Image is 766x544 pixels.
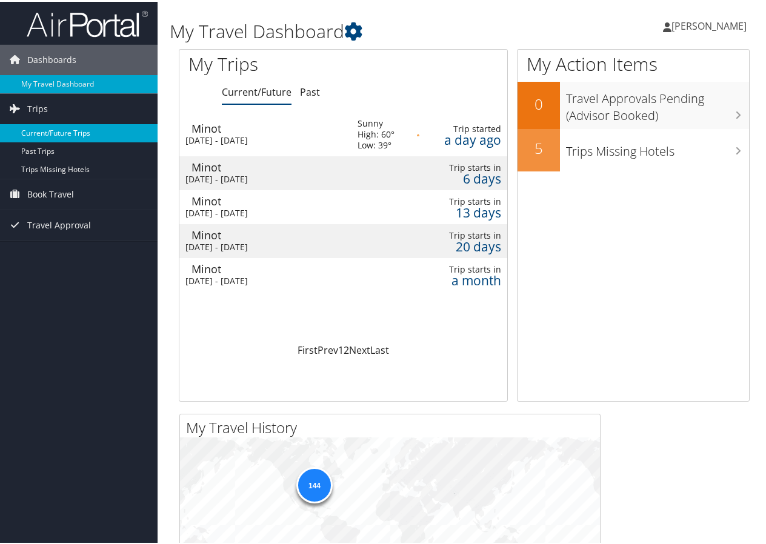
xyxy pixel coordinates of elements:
div: Minot [191,160,345,171]
div: [DATE] - [DATE] [185,206,339,217]
a: Prev [318,342,338,355]
div: Minot [191,228,345,239]
div: 20 days [431,239,502,250]
span: Dashboards [27,43,76,73]
div: Low: 39° [358,138,395,149]
h3: Trips Missing Hotels [566,135,749,158]
h3: Travel Approvals Pending (Advisor Booked) [566,82,749,122]
div: [DATE] - [DATE] [185,133,339,144]
div: Trip starts in [431,262,502,273]
div: Sunny [358,116,395,127]
div: Trip starts in [431,194,502,205]
div: [DATE] - [DATE] [185,274,339,285]
a: 2 [344,342,349,355]
h1: My Travel Dashboard [170,17,562,42]
div: Minot [191,194,345,205]
div: Trip starts in [431,228,502,239]
a: 1 [338,342,344,355]
h2: 0 [518,92,560,113]
h2: My Travel History [186,416,600,436]
div: Minot [191,262,345,273]
h1: My Action Items [518,50,749,75]
a: Past [300,84,320,97]
div: [DATE] - [DATE] [185,240,339,251]
span: Trips [27,92,48,122]
span: Book Travel [27,177,74,208]
div: 144 [296,465,332,502]
img: airportal-logo.png [27,8,148,36]
a: Last [370,342,389,355]
div: 13 days [431,205,502,216]
a: 5Trips Missing Hotels [518,127,749,170]
span: [PERSON_NAME] [671,18,747,31]
div: Minot [191,121,345,132]
img: alert-flat-solid-caution.png [417,132,419,134]
span: Travel Approval [27,208,91,239]
a: Current/Future [222,84,291,97]
a: Next [349,342,370,355]
div: High: 60° [358,127,395,138]
div: 6 days [431,171,502,182]
h2: 5 [518,136,560,157]
a: [PERSON_NAME] [663,6,759,42]
div: a month [431,273,502,284]
div: [DATE] - [DATE] [185,172,339,183]
a: First [298,342,318,355]
div: Trip started [431,122,502,133]
div: a day ago [431,133,502,144]
div: Trip starts in [431,161,502,171]
h1: My Trips [188,50,362,75]
a: 0Travel Approvals Pending (Advisor Booked) [518,80,749,127]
